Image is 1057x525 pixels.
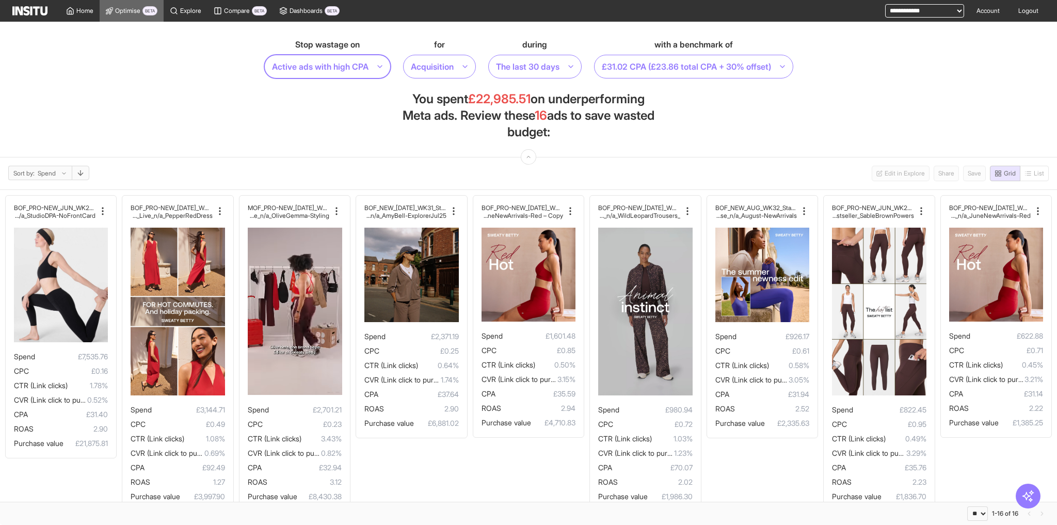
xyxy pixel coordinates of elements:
[729,388,810,401] span: £31.94
[969,402,1044,415] span: 2.22
[131,204,213,219] div: BOF_PRO-NEW_JUL_WK30_Static_n/a_AllInOnes_Explorer_FullPrice_Secondary_Live_n/a_PepperRedDress
[674,447,693,459] span: 1.23%
[970,330,1044,342] span: £622.88
[949,418,999,427] span: Purchase value
[613,418,693,431] span: £0.72
[297,490,342,503] span: £8,430.38
[482,418,531,427] span: Purchase value
[963,166,986,181] button: Save
[34,423,108,435] span: 2.90
[497,344,576,357] span: £0.85
[180,7,201,15] span: Explore
[934,166,959,181] button: Share
[301,433,342,445] span: 3.43%
[715,204,797,212] h2: BOF_NEW_AUG_WK32_Static_n/a_FullPrice_MultiCat_Mu
[765,417,810,429] span: £2,335.63
[832,204,914,212] h2: BOF_PRO-NEW_JUN_WK23_Static_n/a_Leggings_Power_Fu
[145,462,225,474] span: £92.49
[364,204,446,212] h2: BOF_NEW_[DATE]_WK31_Static_n/a_FullPrice_MultiCat_Ex
[832,463,846,472] span: CPA
[482,346,497,355] span: CPC
[364,419,414,427] span: Purchase value
[248,449,338,457] span: CVR (Link click to purchase)
[715,346,730,355] span: CPC
[531,417,576,429] span: £4,710.83
[618,476,693,488] span: 2.02
[501,402,576,415] span: 2.94
[364,212,446,219] h2: plorer_Influencer_Live_n/a_AmyBell-ExplorerJul25
[142,6,157,15] span: BETA
[853,404,926,416] span: £822.45
[131,434,184,443] span: CTR (Link clicks)
[648,490,693,503] span: £1,986.30
[364,204,446,219] div: BOF_NEW_JUL_WK31_Static_n/a_FullPrice_MultiCat_Explorer_Influencer_Live_n/a_AmyBell-ExplorerJul25
[131,463,145,472] span: CPA
[1020,166,1049,181] span: Coming soon!
[482,331,503,340] span: Spend
[832,478,852,486] span: ROAS
[63,437,108,450] span: £21,875.81
[949,212,1031,219] h2: ultiFran_Secondary_MultiUse_n/a_JuneNewArrivals-Red
[68,379,108,392] span: 1.78%
[399,91,658,140] h1: You spent on underperforming Meta ads. Review these ads to save wasted budget:
[598,449,688,457] span: CVR (Link click to purchase)
[598,212,680,219] h2: _FullPrice_Secondary_Live_n/a_WildLeopardTrousers
[131,449,221,457] span: CVR (Link click to purchase)
[14,439,63,448] span: Purchase value
[992,510,1018,518] div: 1-16 of 16
[87,394,108,406] span: 0.52%
[557,373,575,386] span: 3.15%
[14,395,104,404] span: CVR (Link click to purchase)
[248,463,262,472] span: CPA
[715,332,736,341] span: Spend
[364,404,384,413] span: ROAS
[949,389,963,398] span: CPA
[248,434,301,443] span: CTR (Link clicks)
[386,330,459,343] span: £2,371.19
[535,108,547,123] span: 16
[949,204,1031,219] div: BOF_PRO-NEW_JUL_WK30_Static_n/a_FullPrice_MultiCat_MultiFran_Secondary_MultiUse_n/a_JuneNewArriva...
[789,374,809,386] span: 3.05%
[131,478,150,486] span: ROAS
[131,420,146,428] span: CPC
[290,7,323,15] span: Dashboards
[730,345,810,357] span: £0.61
[364,346,379,355] span: CPC
[29,365,108,377] span: £0.16
[269,404,342,416] span: £2,701.21
[715,404,735,413] span: ROAS
[654,38,733,51] span: with a benchmark of
[434,38,445,51] span: for
[248,420,263,428] span: CPC
[262,462,342,474] span: £32.94
[769,359,810,372] span: 0.58%
[598,405,619,414] span: Spend
[949,346,964,355] span: CPC
[482,204,564,219] div: BOF_PRO-NEW_JUL_WK29_Static_n/a_FullPrice_MultiCat_MultiFran_Secondary_MultiUse_n/a_JuneNewArriva...
[14,204,96,212] h2: BOF_PRO-NEW_JUN_WK24_DPA_n/a_UltimateStudio_MultiCat_
[12,6,47,15] img: Logo
[482,204,564,212] h2: BOF_PRO-NEW_[DATE]_WK29_Static_n/a_FullPrice_MultiCat_Mult
[252,6,267,15] span: BETA
[295,38,360,51] span: Stop wastage on
[248,204,330,219] div: MOF_PRO-NEW_JUL_WK31_Video_20sUnder_FullPrice_MultiCat_Explorer_GangGang_Live_n/a_OliveGemma-Styling
[131,405,152,414] span: Spend
[598,204,680,212] h2: BOF_PRO-NEW_[DATE]_WK30_Static_n/a_MultiCat_Explorer
[482,360,535,369] span: CTR (Link clicks)
[28,408,108,421] span: £31.40
[378,388,459,401] span: £37.64
[832,492,882,501] span: Purchase value
[832,434,886,443] span: CTR (Link clicks)
[535,359,576,371] span: 0.50%
[882,490,926,503] span: £1,836.70
[832,212,914,219] h2: llPrice_Ecom_MultiUse_Bestseller_SableBrownPowers
[612,462,693,474] span: £70.07
[204,447,225,459] span: 0.69%
[715,419,765,427] span: Purchase value
[384,403,459,415] span: 2.90
[131,204,213,212] h2: BOF_PRO-NEW_[DATE]_WK30_Static_n/a_AllInOnes_Explo
[964,344,1044,357] span: £0.71
[184,433,225,445] span: 1.08%
[949,360,1003,369] span: CTR (Link clicks)
[263,418,342,431] span: £0.23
